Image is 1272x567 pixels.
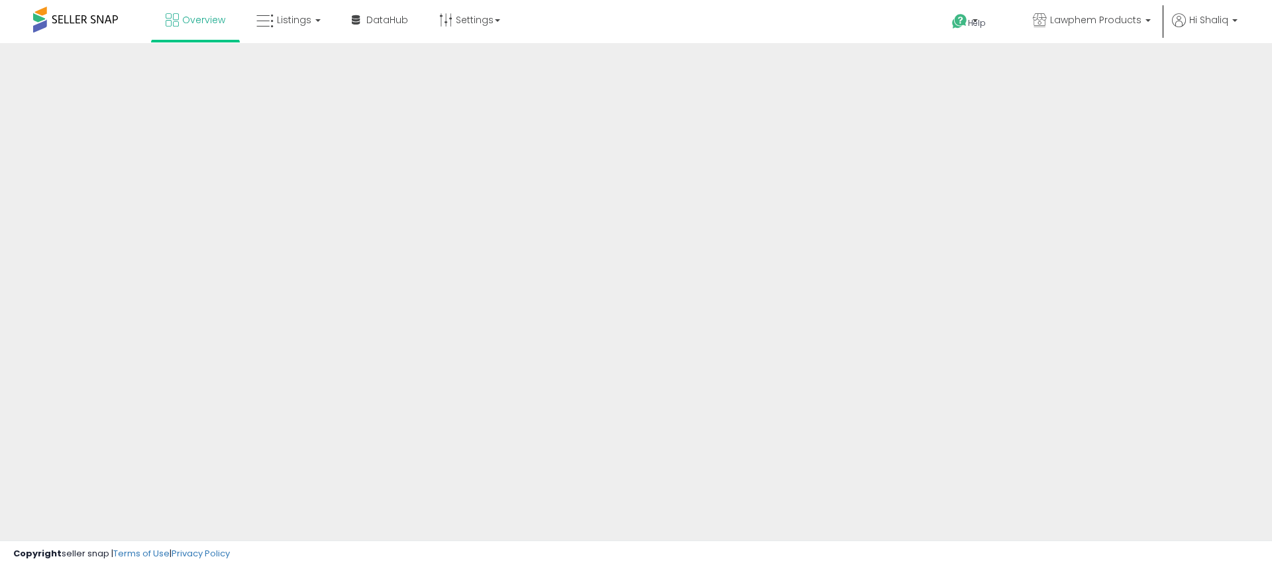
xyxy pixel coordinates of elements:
span: Overview [182,13,225,27]
i: Get Help [951,13,968,30]
a: Help [941,3,1012,43]
span: Help [968,17,986,29]
span: Lawphem Products [1050,13,1141,27]
span: Hi Shaliq [1189,13,1228,27]
a: Hi Shaliq [1172,13,1238,43]
span: Listings [277,13,311,27]
a: Privacy Policy [172,547,230,560]
div: seller snap | | [13,548,230,560]
a: Terms of Use [113,547,170,560]
span: DataHub [366,13,408,27]
strong: Copyright [13,547,62,560]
